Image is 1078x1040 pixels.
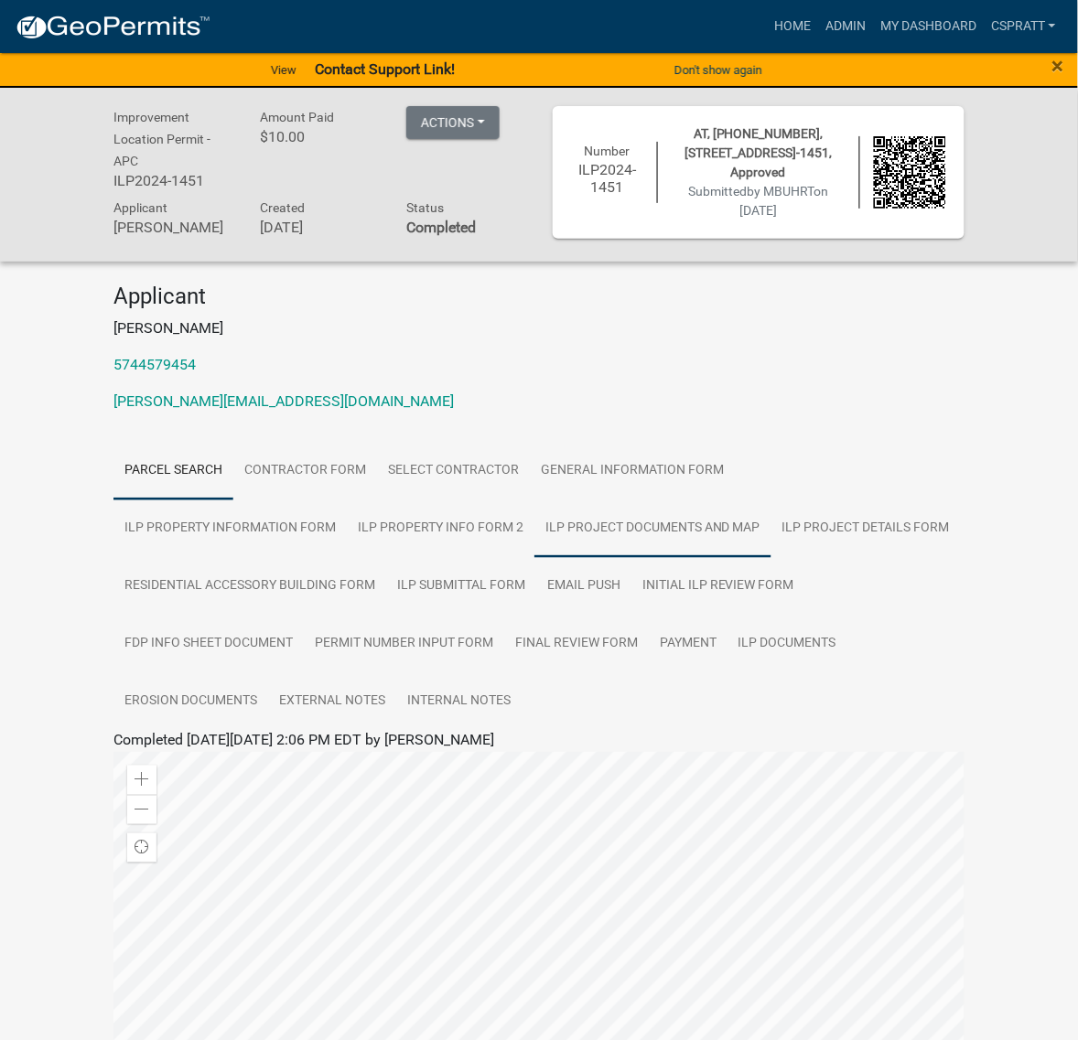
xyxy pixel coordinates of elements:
span: Status [406,200,444,215]
div: Zoom in [127,766,156,795]
a: ILP Documents [728,615,847,673]
button: Close [1052,55,1064,77]
a: Internal Notes [396,672,522,731]
div: Find my location [127,833,156,863]
button: Actions [406,106,500,139]
a: [PERSON_NAME][EMAIL_ADDRESS][DOMAIN_NAME] [113,392,454,410]
span: Applicant [113,200,167,215]
span: Created [260,200,305,215]
a: FDP INFO Sheet Document [113,615,304,673]
a: Permit Number Input Form [304,615,504,673]
a: Parcel search [113,442,233,500]
a: Residential Accessory Building Form [113,557,386,616]
a: Initial ILP Review Form [631,557,805,616]
a: Email Push [536,557,631,616]
strong: Contact Support Link! [315,60,455,78]
h6: ILP2024-1451 [113,172,232,189]
a: ILP Project Details Form [771,499,961,558]
img: QR code [874,136,946,209]
a: External Notes [268,672,396,731]
a: Payment [649,615,728,673]
a: View [264,55,304,85]
div: Zoom out [127,795,156,824]
h6: [PERSON_NAME] [113,219,232,236]
span: Amount Paid [260,110,334,124]
button: Don't show again [667,55,770,85]
a: cspratt [984,9,1063,44]
a: Erosion Documents [113,672,268,731]
a: My Dashboard [873,9,984,44]
span: Improvement Location Permit - APC [113,110,210,168]
a: 5744579454 [113,356,196,373]
a: Select contractor [377,442,530,500]
span: Completed [DATE][DATE] 2:06 PM EDT by [PERSON_NAME] [113,732,494,749]
h6: ILP2024-1451 [571,161,643,196]
span: AT, [PHONE_NUMBER], [STREET_ADDRESS]-1451, Approved [685,126,833,179]
span: by MBUHRT [748,184,814,198]
a: ILP Submittal Form [386,557,536,616]
a: Home [767,9,818,44]
h6: [DATE] [260,219,379,236]
a: Admin [818,9,873,44]
a: General Information Form [530,442,735,500]
h6: $10.00 [260,128,379,145]
span: × [1052,53,1064,79]
strong: Completed [406,219,476,236]
a: ILP Project Documents and Map [534,499,771,558]
a: ILP Property Information Form [113,499,347,558]
span: Number [585,144,631,158]
a: ILP Property Info Form 2 [347,499,534,558]
p: [PERSON_NAME] [113,317,965,339]
h4: Applicant [113,284,965,310]
a: Contractor Form [233,442,377,500]
span: Submitted on [DATE] [689,184,829,218]
a: Final Review Form [504,615,649,673]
